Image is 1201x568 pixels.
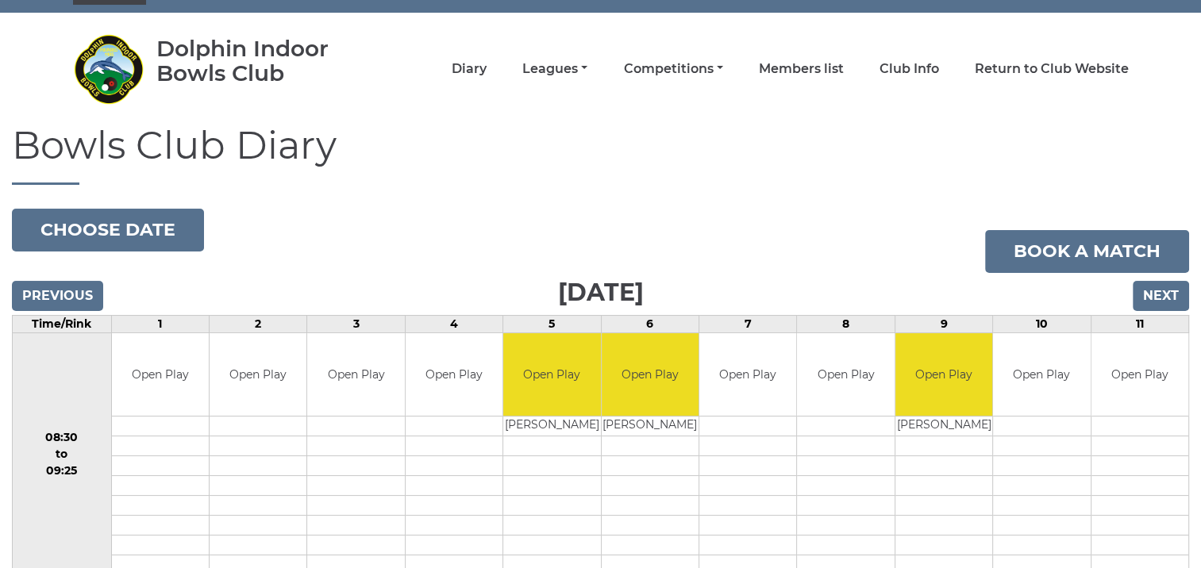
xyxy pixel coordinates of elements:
a: Return to Club Website [975,60,1129,78]
img: Dolphin Indoor Bowls Club [73,33,144,105]
td: [PERSON_NAME] [503,416,600,436]
td: 7 [699,315,796,332]
td: Open Play [210,333,306,416]
td: 3 [307,315,405,332]
td: Open Play [503,333,600,416]
td: 11 [1091,315,1189,332]
td: 10 [993,315,1091,332]
td: Open Play [406,333,502,416]
td: 8 [797,315,895,332]
a: Members list [759,60,844,78]
td: 5 [503,315,601,332]
button: Choose date [12,209,204,251]
td: Time/Rink [13,315,112,332]
td: Open Play [112,333,209,416]
td: 4 [405,315,502,332]
div: Dolphin Indoor Bowls Club [156,36,375,86]
td: Open Play [797,333,894,416]
td: Open Play [895,333,992,416]
td: [PERSON_NAME] [895,416,992,436]
td: [PERSON_NAME] [602,416,699,436]
td: 2 [209,315,306,332]
td: 1 [111,315,209,332]
a: Book a match [985,230,1189,273]
td: Open Play [307,333,404,416]
td: 6 [601,315,699,332]
a: Diary [452,60,487,78]
a: Club Info [880,60,939,78]
td: Open Play [699,333,796,416]
input: Next [1133,281,1189,311]
td: 9 [895,315,992,332]
td: Open Play [993,333,1090,416]
td: Open Play [602,333,699,416]
td: Open Play [1091,333,1189,416]
h1: Bowls Club Diary [12,125,1189,185]
a: Competitions [623,60,722,78]
input: Previous [12,281,103,311]
a: Leagues [522,60,587,78]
